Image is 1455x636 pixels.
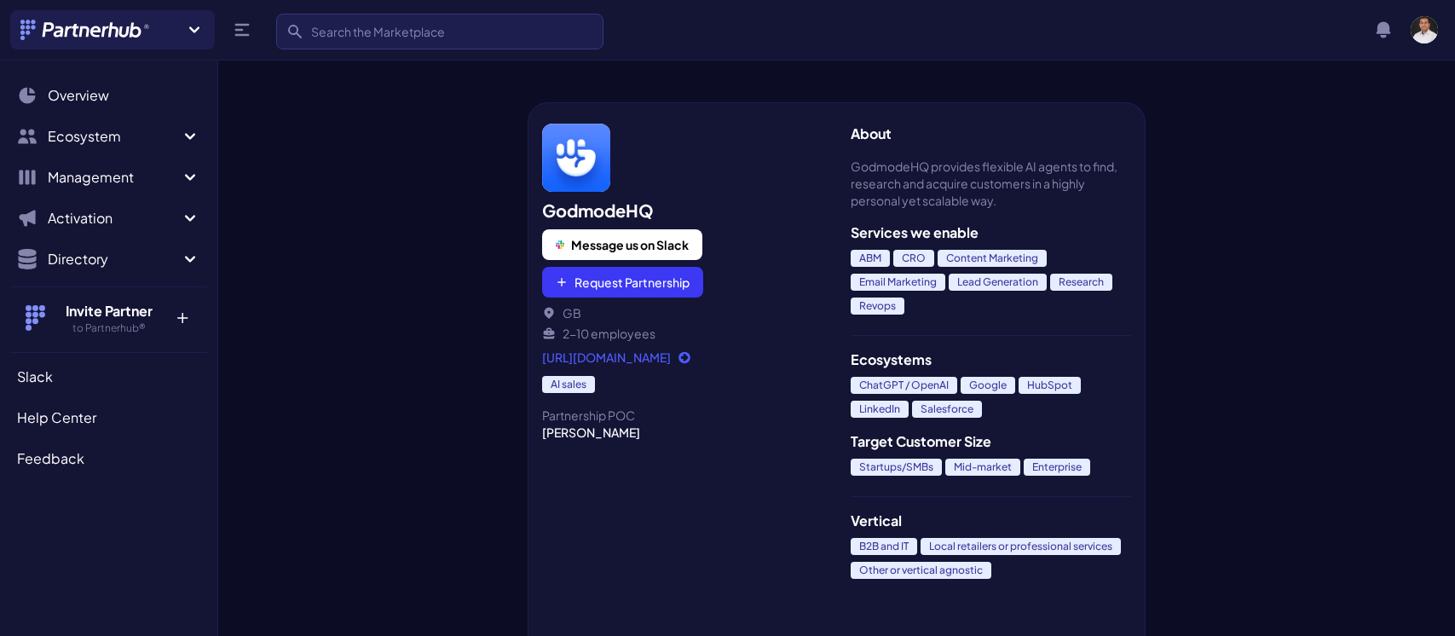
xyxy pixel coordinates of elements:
h3: Ecosystems [851,350,1132,370]
span: Ecosystem [48,126,180,147]
span: AI sales [542,376,595,393]
a: Slack [10,360,207,394]
span: Research [1050,274,1112,291]
a: [URL][DOMAIN_NAME] [542,349,823,366]
span: Lead Generation [949,274,1047,291]
p: + [164,301,200,328]
img: Partnerhub® Logo [20,20,151,40]
h2: GodmodeHQ [542,199,823,223]
h4: Invite Partner [54,301,164,321]
input: Search the Marketplace [276,14,603,49]
li: 2-10 employees [542,325,823,342]
span: Overview [48,85,109,106]
span: Local retailers or professional services [921,538,1121,555]
span: Other or vertical agnostic [851,562,991,579]
span: Directory [48,249,180,269]
span: Enterprise [1024,459,1090,476]
span: Slack [17,367,53,387]
img: GodmodeHQ [542,124,610,192]
button: Management [10,160,207,194]
h5: to Partnerhub® [54,321,164,335]
span: ABM [851,250,890,267]
span: B2B and IT [851,538,917,555]
button: Activation [10,201,207,235]
span: GodmodeHQ provides flexible AI agents to find, research and acquire customers in a highly persona... [851,158,1132,209]
span: HubSpot [1019,377,1081,394]
span: Email Marketing [851,274,945,291]
span: Google [961,377,1015,394]
h3: Target Customer Size [851,431,1132,452]
button: Directory [10,242,207,276]
button: Message us on Slack [542,229,702,260]
span: Management [48,167,180,188]
button: Invite Partner to Partnerhub® + [10,286,207,349]
span: Mid-market [945,459,1020,476]
a: Feedback [10,442,207,476]
span: Message us on Slack [571,236,689,253]
span: ChatGPT / OpenAI [851,377,957,394]
span: Content Marketing [938,250,1047,267]
span: Help Center [17,408,96,428]
a: Overview [10,78,207,113]
span: Feedback [17,448,84,469]
span: Startups/SMBs [851,459,942,476]
h3: About [851,124,1132,144]
button: Ecosystem [10,119,207,153]
button: Request Partnership [542,267,703,298]
img: user photo [1411,16,1438,43]
span: Activation [48,208,180,228]
a: Help Center [10,401,207,435]
li: GB [542,304,823,321]
div: Partnership POC [542,407,823,424]
h3: Vertical [851,511,1132,531]
h3: Services we enable [851,223,1132,243]
span: Revops [851,298,904,315]
span: LinkedIn [851,401,909,418]
span: CRO [893,250,934,267]
div: [PERSON_NAME] [542,424,823,441]
span: Salesforce [912,401,982,418]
